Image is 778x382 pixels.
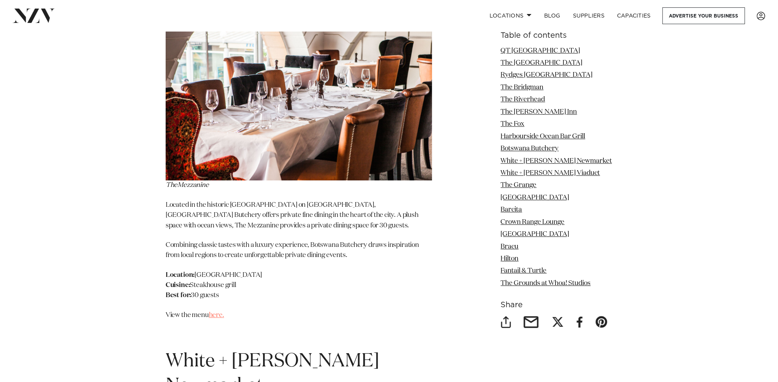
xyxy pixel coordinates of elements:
strong: Cuisine: [166,282,190,289]
a: The Grange [501,182,537,189]
a: White + [PERSON_NAME] Viaduct [501,170,600,176]
a: The Bridgman [501,84,544,91]
a: BLOG [538,7,567,24]
a: [GEOGRAPHIC_DATA] [501,231,569,238]
a: SUPPLIERS [567,7,611,24]
h6: Share [501,301,612,310]
a: Crown Range Lounge [501,219,565,225]
p: Located in the historic [GEOGRAPHIC_DATA] on [GEOGRAPHIC_DATA], [GEOGRAPHIC_DATA] Butchery offers... [166,201,432,231]
a: Hilton [501,255,519,262]
a: The Fox [501,121,525,128]
a: The [PERSON_NAME] Inn [501,109,577,115]
a: here. [209,312,224,319]
p: [GEOGRAPHIC_DATA] Steakhouse grill 30 guests [166,271,432,301]
h6: Table of contents [501,32,612,40]
a: White + [PERSON_NAME] Newmarket [501,158,612,164]
a: QT [GEOGRAPHIC_DATA] [501,48,580,54]
a: Rydges [GEOGRAPHIC_DATA] [501,72,593,79]
a: Fantail & Turtle [501,268,547,275]
a: Bracu [501,243,519,250]
img: nzv-logo.png [12,9,55,23]
a: [GEOGRAPHIC_DATA] [501,194,569,201]
a: The [GEOGRAPHIC_DATA] [501,60,583,66]
a: Botswana Butchery [501,146,559,152]
a: Barcita [501,207,522,213]
span: he [170,182,178,189]
em: Mezzanine [166,89,432,189]
strong: Best for: [166,292,191,299]
span: T [166,89,432,189]
a: Locations [483,7,538,24]
a: Capacities [611,7,658,24]
p: Combining classic tastes with a luxury experience, Botswana Butchery draws inspiration from local... [166,241,432,261]
a: The Grounds at Whoa! Studios [501,280,591,287]
p: View the menu [166,311,432,321]
strong: Location: [166,272,194,279]
a: Harbourside Ocean Bar Grill [501,133,585,140]
a: The Riverhead [501,97,545,103]
a: Advertise your business [663,7,745,24]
